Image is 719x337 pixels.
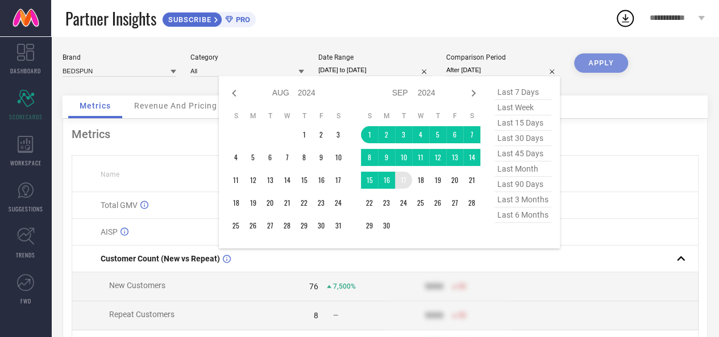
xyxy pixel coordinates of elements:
div: Previous month [227,86,241,100]
th: Tuesday [395,111,412,120]
span: PRO [233,15,250,24]
td: Mon Sep 09 2024 [378,149,395,166]
span: last 90 days [494,177,551,192]
span: SCORECARDS [9,113,43,121]
td: Mon Aug 26 2024 [244,217,261,234]
span: DASHBOARD [10,66,41,75]
th: Friday [446,111,463,120]
div: Metrics [72,127,699,141]
span: — [333,311,338,319]
th: Monday [244,111,261,120]
th: Thursday [429,111,446,120]
td: Tue Sep 17 2024 [395,172,412,189]
td: Mon Sep 30 2024 [378,217,395,234]
span: Total GMV [101,201,138,210]
td: Sat Aug 17 2024 [330,172,347,189]
div: Open download list [615,8,635,28]
span: Repeat Customers [109,310,174,319]
span: 7,500% [333,282,356,290]
td: Sun Sep 01 2024 [361,126,378,143]
td: Sat Sep 28 2024 [463,194,480,211]
div: Date Range [318,53,432,61]
div: Next month [467,86,480,100]
th: Sunday [361,111,378,120]
td: Sat Sep 21 2024 [463,172,480,189]
td: Sat Sep 07 2024 [463,126,480,143]
span: TRENDS [16,251,35,259]
span: SUGGESTIONS [9,205,43,213]
td: Sun Sep 22 2024 [361,194,378,211]
span: AISP [101,227,118,236]
td: Tue Aug 13 2024 [261,172,279,189]
td: Thu Sep 05 2024 [429,126,446,143]
td: Thu Aug 22 2024 [296,194,313,211]
td: Thu Aug 29 2024 [296,217,313,234]
td: Sun Aug 25 2024 [227,217,244,234]
span: Metrics [80,101,111,110]
div: 9999 [425,311,443,320]
input: Select comparison period [446,64,560,76]
th: Monday [378,111,395,120]
td: Tue Sep 10 2024 [395,149,412,166]
th: Wednesday [279,111,296,120]
td: Sun Aug 11 2024 [227,172,244,189]
td: Mon Aug 19 2024 [244,194,261,211]
th: Tuesday [261,111,279,120]
span: Revenue And Pricing [134,101,217,110]
td: Wed Aug 21 2024 [279,194,296,211]
td: Sun Sep 15 2024 [361,172,378,189]
a: SUBSCRIBEPRO [162,9,256,27]
td: Fri Sep 20 2024 [446,172,463,189]
td: Tue Aug 27 2024 [261,217,279,234]
td: Wed Sep 25 2024 [412,194,429,211]
td: Mon Sep 16 2024 [378,172,395,189]
div: 76 [309,282,318,291]
input: Select date range [318,64,432,76]
span: FWD [20,297,31,305]
td: Fri Aug 02 2024 [313,126,330,143]
td: Mon Sep 23 2024 [378,194,395,211]
td: Sun Sep 29 2024 [361,217,378,234]
div: Brand [63,53,176,61]
th: Saturday [463,111,480,120]
td: Sat Sep 14 2024 [463,149,480,166]
td: Wed Aug 07 2024 [279,149,296,166]
td: Thu Aug 01 2024 [296,126,313,143]
td: Sun Aug 18 2024 [227,194,244,211]
span: Customer Count (New vs Repeat) [101,254,220,263]
td: Fri Aug 23 2024 [313,194,330,211]
span: last 6 months [494,207,551,223]
td: Tue Sep 03 2024 [395,126,412,143]
td: Fri Aug 30 2024 [313,217,330,234]
td: Tue Aug 20 2024 [261,194,279,211]
td: Sat Aug 31 2024 [330,217,347,234]
th: Saturday [330,111,347,120]
td: Thu Sep 12 2024 [429,149,446,166]
td: Thu Aug 08 2024 [296,149,313,166]
span: Partner Insights [65,7,156,30]
span: 50 [458,282,466,290]
span: last week [494,100,551,115]
td: Wed Aug 14 2024 [279,172,296,189]
td: Sat Aug 24 2024 [330,194,347,211]
td: Wed Sep 04 2024 [412,126,429,143]
td: Fri Sep 27 2024 [446,194,463,211]
span: last 30 days [494,131,551,146]
td: Sat Aug 10 2024 [330,149,347,166]
div: 8 [314,311,318,320]
div: Category [190,53,304,61]
span: 50 [458,311,466,319]
td: Mon Aug 12 2024 [244,172,261,189]
div: 9999 [425,282,443,291]
span: last 15 days [494,115,551,131]
span: last 3 months [494,192,551,207]
th: Friday [313,111,330,120]
td: Thu Aug 15 2024 [296,172,313,189]
td: Thu Sep 19 2024 [429,172,446,189]
span: Name [101,170,119,178]
span: SUBSCRIBE [163,15,214,24]
td: Sun Aug 04 2024 [227,149,244,166]
td: Sun Sep 08 2024 [361,149,378,166]
td: Wed Sep 11 2024 [412,149,429,166]
td: Sat Aug 03 2024 [330,126,347,143]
